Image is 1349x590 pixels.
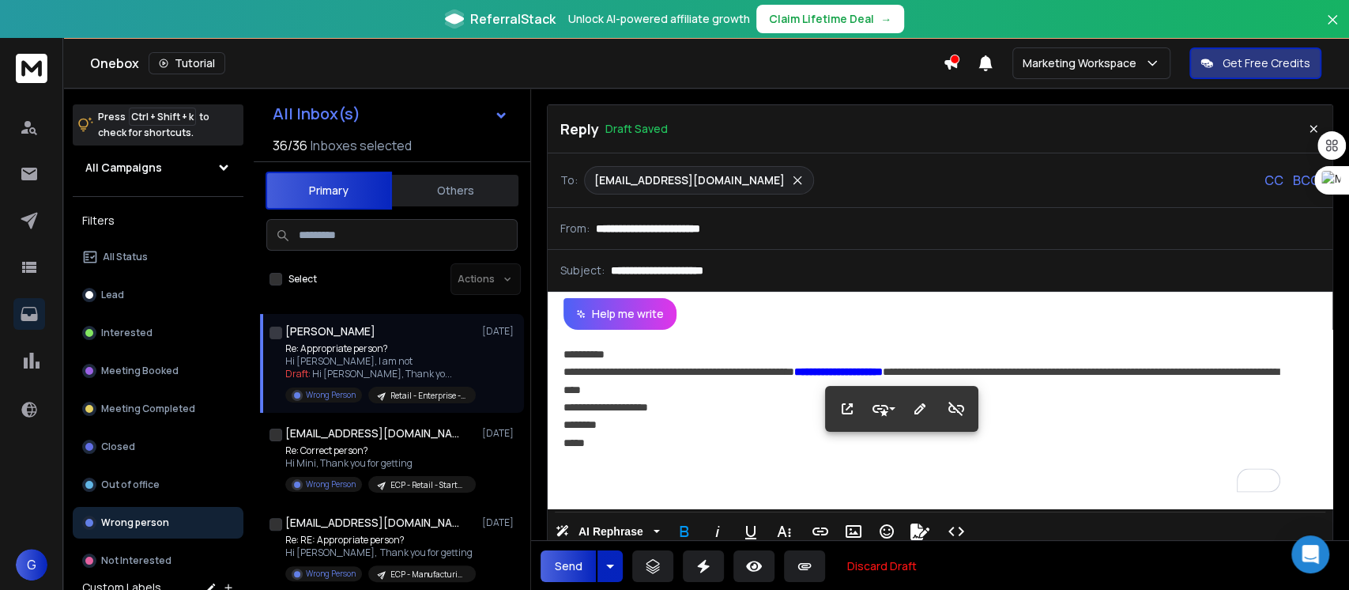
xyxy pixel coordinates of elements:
[1189,47,1321,79] button: Get Free Credits
[552,516,663,547] button: AI Rephrase
[805,516,835,547] button: Insert Link (Ctrl+K)
[560,263,605,278] p: Subject:
[594,172,785,188] p: [EMAIL_ADDRESS][DOMAIN_NAME]
[838,516,869,547] button: Insert Image (Ctrl+P)
[73,355,243,387] button: Meeting Booked
[1223,55,1310,71] p: Get Free Credits
[390,390,466,402] p: Retail - Enterprise - [PERSON_NAME]
[101,478,160,491] p: Out of office
[306,568,356,580] p: Wrong Person
[482,427,518,440] p: [DATE]
[880,11,891,27] span: →
[869,393,899,425] button: Style
[392,173,518,208] button: Others
[605,121,668,137] p: Draft Saved
[285,323,375,339] h1: [PERSON_NAME]
[560,221,590,236] p: From:
[73,431,243,463] button: Closed
[390,479,466,491] p: ECP - Retail - Startup | [PERSON_NAME] - Version 1
[941,516,971,547] button: Code View
[756,5,904,33] button: Claim Lifetime Deal→
[482,516,518,529] p: [DATE]
[73,545,243,577] button: Not Interested
[769,516,799,547] button: More Text
[872,516,902,547] button: Emoticons
[835,550,929,582] button: Discard Draft
[98,109,209,141] p: Press to check for shortcuts.
[482,325,518,338] p: [DATE]
[73,507,243,539] button: Wrong person
[285,444,475,457] p: Re: Correct person?
[1322,9,1343,47] button: Close banner
[285,457,475,470] p: Hi Mini, Thank you for getting
[149,52,225,74] button: Tutorial
[16,549,47,581] button: G
[306,389,356,401] p: Wrong Person
[390,569,466,581] p: ECP - Manufacturing - Enterprise | [PERSON_NAME]
[563,298,676,330] button: Help me write
[312,367,452,380] span: Hi [PERSON_NAME], Thank yo ...
[90,52,943,74] div: Onebox
[73,152,243,183] button: All Campaigns
[905,516,935,547] button: Signature
[311,136,412,155] h3: Inboxes selected
[568,11,750,27] p: Unlock AI-powered affiliate growth
[548,330,1332,509] div: To enrich screen reader interactions, please activate Accessibility in Grammarly extension settings
[85,160,162,176] h1: All Campaigns
[285,547,475,559] p: Hi [PERSON_NAME], Thank you for getting
[288,273,317,286] label: Select
[73,469,243,501] button: Out of office
[541,550,596,582] button: Send
[285,355,475,368] p: Hi [PERSON_NAME], I am not
[1023,55,1143,71] p: Marketing Workspace
[1291,535,1329,573] div: Open Intercom Messenger
[1293,171,1320,190] p: BCC
[905,393,935,425] button: Edit Link
[285,342,475,355] p: Re: Appropriate person?
[101,365,179,377] p: Meeting Booked
[736,516,766,547] button: Underline (Ctrl+U)
[285,515,459,531] h1: [EMAIL_ADDRESS][DOMAIN_NAME]
[575,525,646,539] span: AI Rephrase
[1264,171,1283,190] p: CC
[101,403,195,415] p: Meeting Completed
[101,327,153,339] p: Interested
[470,9,556,28] span: ReferralStack
[285,425,459,441] h1: [EMAIL_ADDRESS][DOMAIN_NAME]
[101,289,124,301] p: Lead
[832,393,862,425] button: Open Link
[73,317,243,349] button: Interested
[273,106,360,122] h1: All Inbox(s)
[101,554,171,567] p: Not Interested
[669,516,699,547] button: Bold (Ctrl+B)
[560,118,599,140] p: Reply
[73,241,243,273] button: All Status
[73,279,243,311] button: Lead
[703,516,733,547] button: Italic (Ctrl+I)
[73,210,243,232] h3: Filters
[285,367,311,380] span: Draft:
[306,478,356,490] p: Wrong Person
[560,172,578,188] p: To:
[73,393,243,425] button: Meeting Completed
[266,172,392,210] button: Primary
[129,108,196,126] span: Ctrl + Shift + k
[285,534,475,547] p: Re: RE: Appropriate person?
[260,98,521,130] button: All Inbox(s)
[941,393,971,425] button: Unlink
[103,251,148,263] p: All Status
[101,516,169,529] p: Wrong person
[273,136,307,155] span: 36 / 36
[101,441,135,453] p: Closed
